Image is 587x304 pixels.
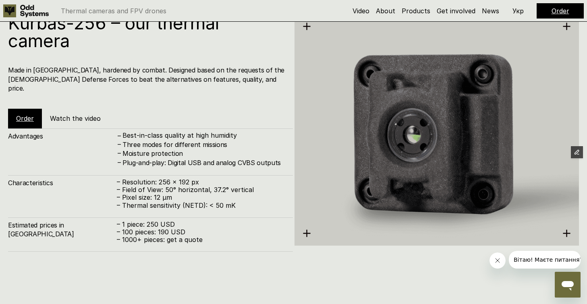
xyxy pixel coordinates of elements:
a: Order [16,114,34,122]
a: Products [402,7,430,15]
h4: Made in [GEOGRAPHIC_DATA], hardened by combat. Designed based on the requests of the [DEMOGRAPHIC... [8,66,285,93]
a: Video [353,7,369,15]
h5: Watch the video [50,114,101,123]
button: Edit Framer Content [571,146,583,158]
h4: – [118,140,121,149]
p: – 1 piece: 250 USD [117,221,285,228]
p: – Pixel size: 12 µm [117,194,285,201]
a: News [482,7,499,15]
p: Best-in-class quality at high humidity [122,132,285,139]
a: About [376,7,395,15]
iframe: Повідомлення від компанії [509,251,581,269]
span: Вітаю! Маєте питання? [5,6,74,12]
p: Thermal cameras and FPV drones [61,8,166,14]
p: – Field of View: 50° horizontal, 37.2° vertical [117,186,285,194]
p: – Resolution: 256 x 192 px [117,178,285,186]
h4: Plug-and-play: Digital USB and analog CVBS outputs [122,158,285,167]
h4: Moisture protection [122,149,285,158]
a: Order [552,7,569,15]
h4: Advantages [8,132,117,141]
h4: – [118,131,121,140]
h4: – [118,157,121,166]
iframe: Закрити повідомлення [490,252,506,269]
iframe: Кнопка для запуску вікна повідомлень [555,272,581,298]
p: – 1000+ pieces: get a quote [117,236,285,244]
h4: Characteristics [8,178,117,187]
h1: Kurbas-256 – our thermal camera [8,14,285,50]
h4: Estimated prices in [GEOGRAPHIC_DATA] [8,221,117,239]
p: – Thermal sensitivity (NETD): < 50 mK [117,202,285,209]
p: – 100 pieces: 190 USD [117,228,285,236]
h4: – [118,149,121,157]
p: Укр [512,8,524,14]
h4: Three modes for different missions [122,140,285,149]
a: Get involved [437,7,475,15]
